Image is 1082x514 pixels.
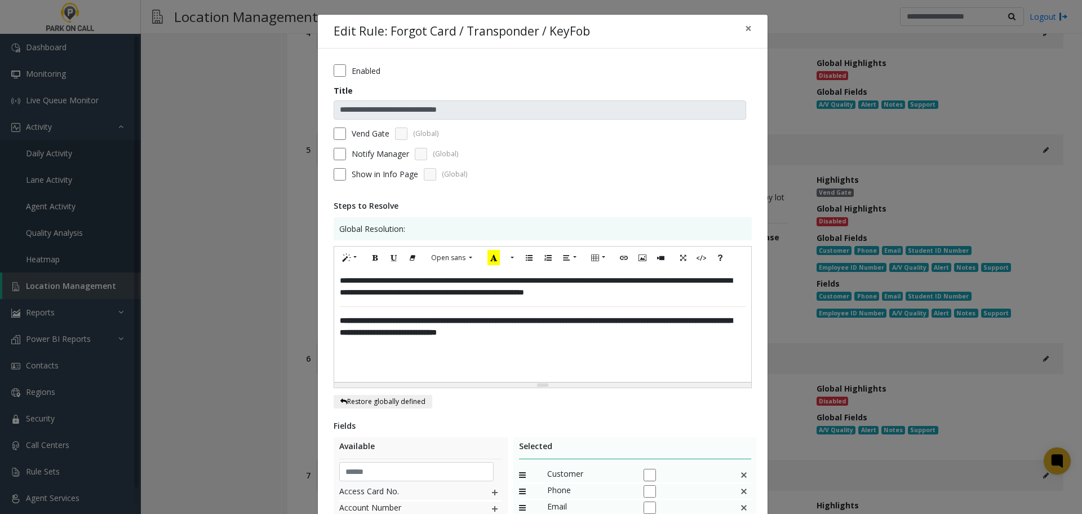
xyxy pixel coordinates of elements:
[352,148,409,160] label: Notify Manager
[481,249,506,267] button: Recent Color
[334,200,752,212] div: Steps to Resolve
[352,168,418,180] span: Show in Info Page
[433,149,458,159] span: (Global)
[633,249,652,267] button: Picture
[352,65,380,77] label: Enabled
[557,249,583,267] button: Paragraph
[384,249,403,267] button: Underline (CTRL+U)
[334,85,353,96] label: Title
[739,468,748,482] img: false
[547,484,632,499] span: Phone
[538,249,557,267] button: Ordered list (CTRL+SHIFT+NUM8)
[442,169,467,179] span: (Global)
[339,440,502,459] div: Available
[334,395,432,408] button: Restore globally defined
[737,15,760,42] button: Close
[519,440,752,459] div: Selected
[425,249,478,266] button: Font Family
[745,20,752,36] span: ×
[490,485,499,500] img: plusIcon.svg
[334,23,590,41] h4: Edit Rule: Forgot Card / Transponder / KeyFob
[651,249,671,267] button: Video
[739,484,748,499] img: false
[339,485,467,500] span: Access Card No.
[614,249,633,267] button: Link (CTRL+K)
[692,249,711,267] button: Code View
[711,249,730,267] button: Help
[337,249,363,267] button: Style
[413,129,438,139] span: (Global)
[334,420,752,432] div: Fields
[505,249,517,267] button: More Color
[586,249,611,267] button: Table
[520,249,539,267] button: Unordered list (CTRL+SHIFT+NUM7)
[334,383,751,388] div: Resize
[431,253,465,262] span: Open sans
[352,128,389,139] label: Vend Gate
[366,249,385,267] button: Bold (CTRL+B)
[339,223,405,235] span: Global Resolution:
[547,468,632,482] span: Customer
[403,249,422,267] button: Remove Font Style (CTRL+\)
[673,249,693,267] button: Full Screen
